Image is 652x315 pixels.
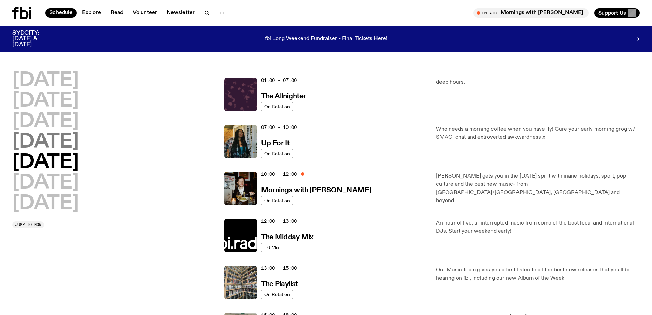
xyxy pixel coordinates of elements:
[12,153,79,172] button: [DATE]
[261,149,293,158] a: On Rotation
[12,71,79,90] button: [DATE]
[264,245,279,250] span: DJ Mix
[224,172,257,205] img: Sam blankly stares at the camera, brightly lit by a camera flash wearing a hat collared shirt and...
[12,30,56,48] h3: SYDCITY: [DATE] & [DATE]
[264,292,290,297] span: On Rotation
[12,173,79,193] button: [DATE]
[261,290,293,299] a: On Rotation
[78,8,105,18] a: Explore
[261,77,297,84] span: 01:00 - 07:00
[261,243,282,252] a: DJ Mix
[598,10,626,16] span: Support Us
[261,92,306,100] a: The Allnighter
[264,104,290,109] span: On Rotation
[261,187,371,194] h3: Mornings with [PERSON_NAME]
[261,218,297,225] span: 12:00 - 13:00
[12,112,79,131] button: [DATE]
[261,138,290,147] a: Up For It
[594,8,640,18] button: Support Us
[261,279,298,288] a: The Playlist
[473,8,589,18] button: On AirMornings with [PERSON_NAME]
[436,125,640,142] p: Who needs a morning coffee when you have Ify! Cure your early morning grog w/ SMAC, chat and extr...
[224,125,257,158] img: Ify - a Brown Skin girl with black braided twists, looking up to the side with her tongue stickin...
[15,223,41,227] span: Jump to now
[436,172,640,205] p: [PERSON_NAME] gets you in the [DATE] spirit with inane holidays, sport, pop culture and the best ...
[261,232,314,241] a: The Midday Mix
[261,124,297,131] span: 07:00 - 10:00
[261,265,297,271] span: 13:00 - 15:00
[261,185,371,194] a: Mornings with [PERSON_NAME]
[261,281,298,288] h3: The Playlist
[12,92,79,111] button: [DATE]
[12,221,44,228] button: Jump to now
[264,151,290,156] span: On Rotation
[261,102,293,111] a: On Rotation
[224,266,257,299] img: A corner shot of the fbi music library
[163,8,199,18] a: Newsletter
[261,234,314,241] h3: The Midday Mix
[265,36,387,42] p: fbi Long Weekend Fundraiser - Final Tickets Here!
[261,140,290,147] h3: Up For It
[129,8,161,18] a: Volunteer
[264,198,290,203] span: On Rotation
[106,8,127,18] a: Read
[261,196,293,205] a: On Rotation
[261,93,306,100] h3: The Allnighter
[261,171,297,178] span: 10:00 - 12:00
[12,194,79,213] button: [DATE]
[45,8,77,18] a: Schedule
[436,219,640,235] p: An hour of live, uninterrupted music from some of the best local and international DJs. Start you...
[436,78,640,86] p: deep hours.
[436,266,640,282] p: Our Music Team gives you a first listen to all the best new releases that you'll be hearing on fb...
[12,133,79,152] button: [DATE]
